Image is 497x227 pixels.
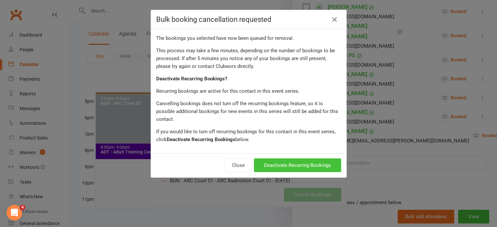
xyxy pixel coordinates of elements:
[156,15,341,24] h4: Bulk booking cancellation requested
[20,205,25,210] span: 4
[156,47,341,70] div: This process may take a few minutes, depending on the number of bookings to be processed. If afte...
[156,34,341,42] div: The bookings you selected have now been queued for removal.
[167,137,235,142] strong: Deactivate Recurring Bookings
[156,76,227,82] strong: Deactivate Recurring Bookings?
[156,100,341,123] div: Cancelling bookings does not turn off the recurring bookings feature, so it is possible additiona...
[7,205,22,220] iframe: Intercom live chat
[329,14,340,25] a: Close
[254,158,341,172] button: Deactivate Recurring Bookings
[156,87,341,95] div: Recurring bookings are active for this contact in this event series.
[224,158,252,172] button: Close
[156,128,341,143] div: If you would like to turn off recurring bookings for this contact in this event series, click below.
